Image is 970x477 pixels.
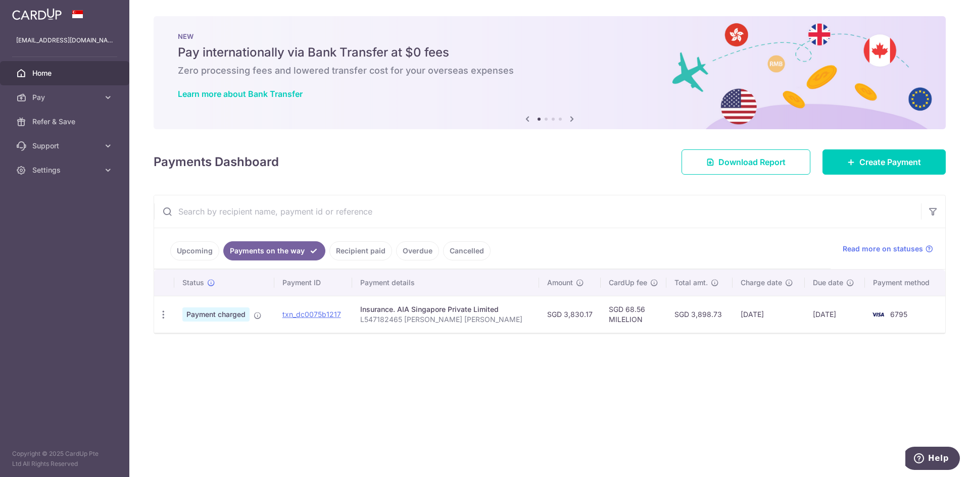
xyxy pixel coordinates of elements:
[32,165,99,175] span: Settings
[443,241,491,260] a: Cancelled
[360,304,530,314] div: Insurance. AIA Singapore Private Limited
[805,296,865,333] td: [DATE]
[178,89,303,99] a: Learn more about Bank Transfer
[396,241,439,260] a: Overdue
[539,296,601,333] td: SGD 3,830.17
[865,270,945,296] th: Payment method
[609,278,647,288] span: CardUp fee
[154,153,279,171] h4: Payments Dashboard
[813,278,843,288] span: Due date
[274,270,353,296] th: Payment ID
[741,278,782,288] span: Charge date
[154,16,946,129] img: Bank transfer banner
[822,149,946,175] a: Create Payment
[32,117,99,127] span: Refer & Save
[868,308,888,321] img: Bank Card
[32,68,99,78] span: Home
[859,156,921,168] span: Create Payment
[178,65,922,77] h6: Zero processing fees and lowered transfer cost for your overseas expenses
[352,270,539,296] th: Payment details
[182,307,250,322] span: Payment charged
[843,244,933,254] a: Read more on statuses
[733,296,804,333] td: [DATE]
[682,149,810,175] a: Download Report
[223,241,325,260] a: Payments on the way
[32,92,99,102] span: Pay
[32,141,99,151] span: Support
[666,296,733,333] td: SGD 3,898.73
[360,314,530,325] p: L547182465 [PERSON_NAME] [PERSON_NAME]
[178,32,922,40] p: NEW
[16,35,113,45] p: [EMAIL_ADDRESS][DOMAIN_NAME]
[547,278,573,288] span: Amount
[329,241,392,260] a: Recipient paid
[12,8,62,20] img: CardUp
[718,156,786,168] span: Download Report
[674,278,708,288] span: Total amt.
[182,278,204,288] span: Status
[843,244,923,254] span: Read more on statuses
[890,310,907,319] span: 6795
[601,296,666,333] td: SGD 68.56 MILELION
[154,195,921,228] input: Search by recipient name, payment id or reference
[170,241,219,260] a: Upcoming
[178,44,922,61] h5: Pay internationally via Bank Transfer at $0 fees
[905,447,960,472] iframe: Opens a widget where you can find more information
[282,310,341,319] a: txn_dc0075b1217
